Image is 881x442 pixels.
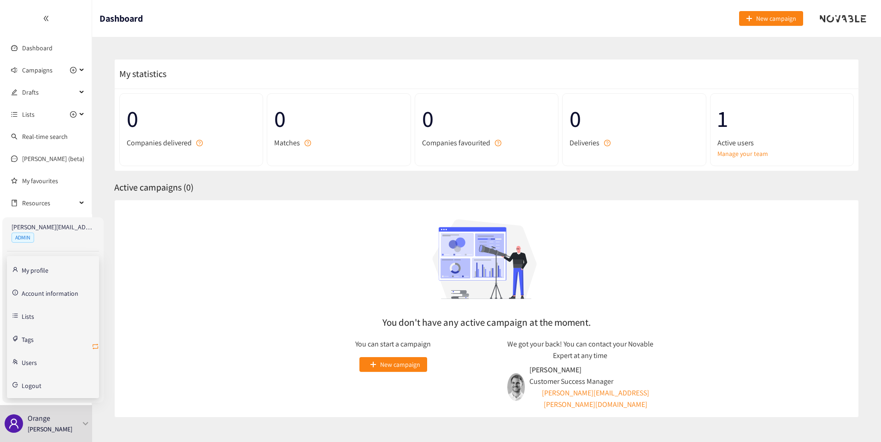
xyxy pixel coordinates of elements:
[380,359,420,370] span: New campaign
[727,342,881,442] iframe: Chat Widget
[305,140,311,146] span: question-circle
[311,338,475,350] p: You can start a campaign
[756,13,796,24] span: New campaign
[422,137,490,149] span: Companies favourited
[22,155,84,163] a: [PERSON_NAME] (beta)
[22,265,48,274] a: My profile
[717,137,754,149] span: Active users
[570,101,699,137] span: 0
[746,15,752,23] span: plus
[22,105,35,124] span: Lists
[12,382,18,388] span: logout
[739,11,803,26] button: plusNew campaign
[717,101,846,137] span: 1
[12,222,94,232] p: [PERSON_NAME][EMAIL_ADDRESS][PERSON_NAME][DOMAIN_NAME]
[274,137,300,149] span: Matches
[529,376,613,387] p: Customer Success Manager
[22,132,68,141] a: Real-time search
[498,338,662,361] p: We got your back! You can contact your Novable Expert at any time
[70,111,76,118] span: plus-circle
[542,388,649,409] a: [PERSON_NAME][EMAIL_ADDRESS][PERSON_NAME][DOMAIN_NAME]
[11,200,18,206] span: book
[70,67,76,73] span: plus-circle
[22,172,85,190] a: My favourites
[115,68,166,80] span: My statistics
[604,140,611,146] span: question-circle
[127,137,192,149] span: Companies delivered
[22,44,53,52] a: Dashboard
[382,315,591,330] h2: You don't have any active campaign at the moment.
[529,364,581,376] p: [PERSON_NAME]
[28,424,72,434] p: [PERSON_NAME]
[570,137,599,149] span: Deliveries
[22,358,37,366] a: Users
[495,140,501,146] span: question-circle
[370,361,376,369] span: plus
[22,382,41,389] span: Logout
[22,311,34,320] a: Lists
[22,194,76,212] span: Resources
[127,101,256,137] span: 0
[22,83,76,102] span: Drafts
[507,373,525,401] img: Tibault.d2f811b2e0c7dc364443.jpg
[92,340,99,354] button: retweet
[274,101,403,137] span: 0
[28,412,50,424] p: Orange
[717,149,846,159] a: Manage your team
[12,233,34,243] span: ADMIN
[8,418,19,429] span: user
[11,67,18,73] span: sound
[114,181,194,193] span: Active campaigns ( 0 )
[422,101,551,137] span: 0
[92,343,99,352] span: retweet
[727,342,881,442] div: Widget de chat
[196,140,203,146] span: question-circle
[11,111,18,118] span: unordered-list
[11,89,18,96] span: edit
[22,288,78,297] a: Account information
[22,61,53,79] span: Campaigns
[22,334,34,343] a: Tags
[43,15,49,22] span: double-left
[359,357,427,372] button: plusNew campaign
